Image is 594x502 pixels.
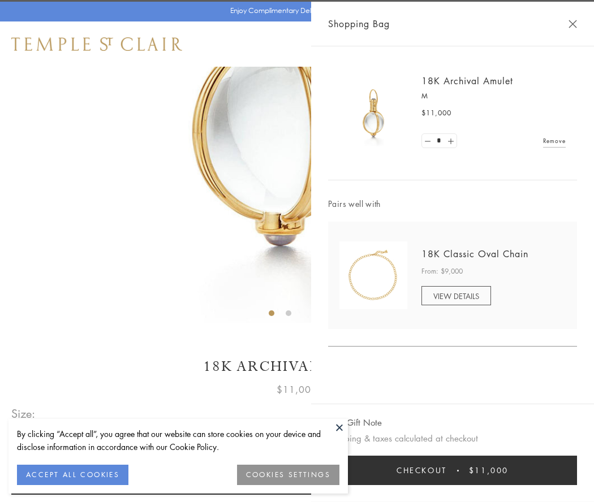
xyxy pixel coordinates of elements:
[17,427,339,453] div: By clicking “Accept all”, you agree that our website can store cookies on your device and disclos...
[11,404,36,423] span: Size:
[433,291,479,301] span: VIEW DETAILS
[277,382,317,397] span: $11,000
[422,134,433,148] a: Set quantity to 0
[421,286,491,305] a: VIEW DETAILS
[469,464,509,477] span: $11,000
[230,5,359,16] p: Enjoy Complimentary Delivery & Returns
[237,465,339,485] button: COOKIES SETTINGS
[328,456,577,485] button: Checkout $11,000
[397,464,447,477] span: Checkout
[421,248,528,260] a: 18K Classic Oval Chain
[569,20,577,28] button: Close Shopping Bag
[11,37,182,51] img: Temple St. Clair
[421,90,566,102] p: M
[421,107,451,119] span: $11,000
[445,134,456,148] a: Set quantity to 2
[421,75,513,87] a: 18K Archival Amulet
[11,357,583,376] h1: 18K Archival Amulet
[339,79,407,147] img: 18K Archival Amulet
[328,16,390,31] span: Shopping Bag
[339,241,407,309] img: N88865-OV18
[328,416,382,430] button: Add Gift Note
[17,465,128,485] button: ACCEPT ALL COOKIES
[328,197,577,210] span: Pairs well with
[421,266,463,277] span: From: $9,000
[543,135,566,147] a: Remove
[328,431,577,445] p: Shipping & taxes calculated at checkout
